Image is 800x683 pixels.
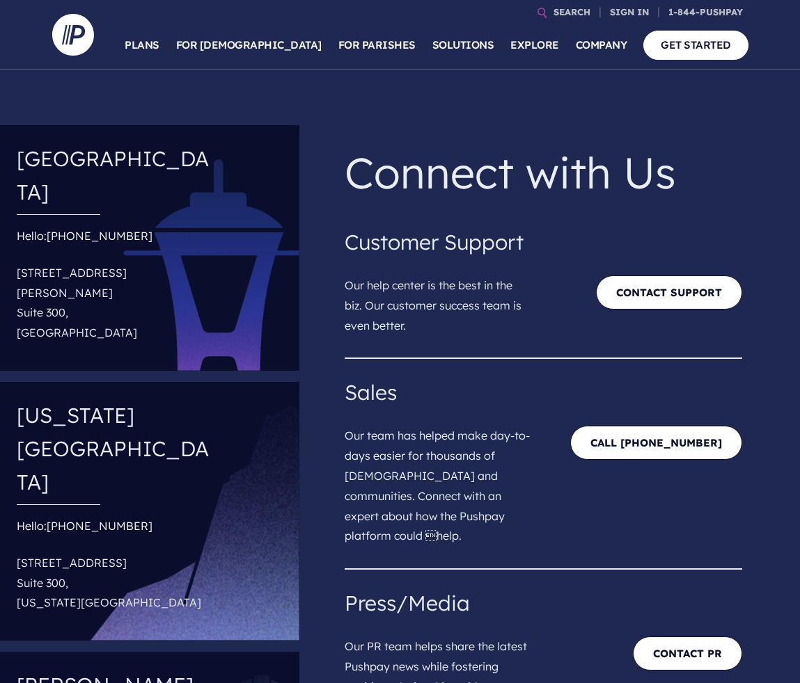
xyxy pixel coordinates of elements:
[345,259,544,341] p: Our help center is the best in the biz. Our customer success team is even better.
[345,409,544,552] p: Our team has helped make day-to-days easier for thousands of [DEMOGRAPHIC_DATA] and communities. ...
[17,547,216,618] p: [STREET_ADDRESS] Suite 300, [US_STATE][GEOGRAPHIC_DATA]
[633,636,742,670] a: Contact PR
[345,376,743,409] h4: Sales
[570,426,742,460] a: CALL [PHONE_NUMBER]
[176,21,322,70] a: FOR [DEMOGRAPHIC_DATA]
[47,229,152,243] a: [PHONE_NUMBER]
[345,136,743,209] p: Connect with Us
[17,136,216,214] h4: [GEOGRAPHIC_DATA]
[338,21,416,70] a: FOR PARISHES
[125,21,159,70] a: PLANS
[576,21,627,70] a: COMPANY
[510,21,559,70] a: EXPLORE
[17,393,216,504] h4: [US_STATE][GEOGRAPHIC_DATA]
[643,31,748,59] a: GET STARTED
[345,586,743,620] h4: Press/Media
[17,257,216,348] p: [STREET_ADDRESS][PERSON_NAME] Suite 300, [GEOGRAPHIC_DATA]
[345,225,743,259] h4: Customer Support
[17,516,216,618] div: Hello:
[47,519,152,533] a: [PHONE_NUMBER]
[596,275,742,310] a: Contact Support
[17,226,216,348] div: Hello:
[432,21,494,70] a: SOLUTIONS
